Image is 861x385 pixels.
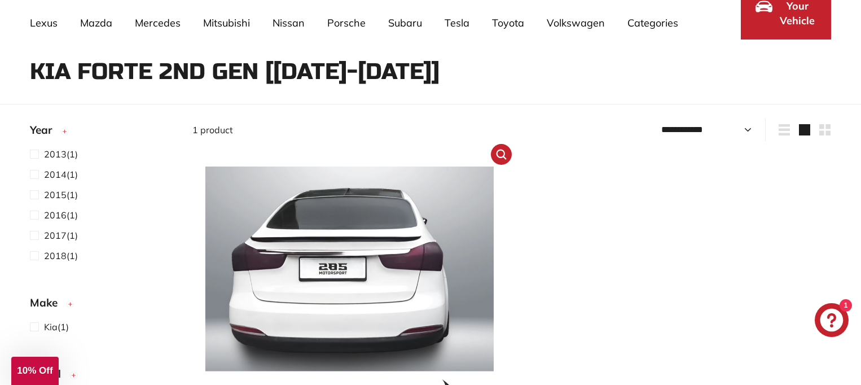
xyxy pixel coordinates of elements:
[192,6,261,40] a: Mitsubishi
[30,295,66,311] span: Make
[30,119,174,147] button: Year
[30,59,831,84] h1: Kia Forte 2nd Gen [[DATE]-[DATE]]
[316,6,377,40] a: Porsche
[616,6,689,40] a: Categories
[17,365,52,376] span: 10% Off
[192,123,512,137] div: 1 product
[44,321,58,333] span: Kia
[44,188,78,202] span: (1)
[433,6,481,40] a: Tesla
[261,6,316,40] a: Nissan
[124,6,192,40] a: Mercedes
[811,303,852,340] inbox-online-store-chat: Shopify online store chat
[44,230,67,241] span: 2017
[44,208,78,222] span: (1)
[11,357,59,385] div: 10% Off
[30,291,174,320] button: Make
[44,229,78,242] span: (1)
[44,249,78,262] span: (1)
[30,122,60,138] span: Year
[44,189,67,200] span: 2015
[481,6,535,40] a: Toyota
[44,169,67,180] span: 2014
[44,250,67,261] span: 2018
[44,320,69,334] span: (1)
[44,148,67,160] span: 2013
[69,6,124,40] a: Mazda
[19,6,69,40] a: Lexus
[44,168,78,181] span: (1)
[44,209,67,221] span: 2016
[535,6,616,40] a: Volkswagen
[377,6,433,40] a: Subaru
[44,147,78,161] span: (1)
